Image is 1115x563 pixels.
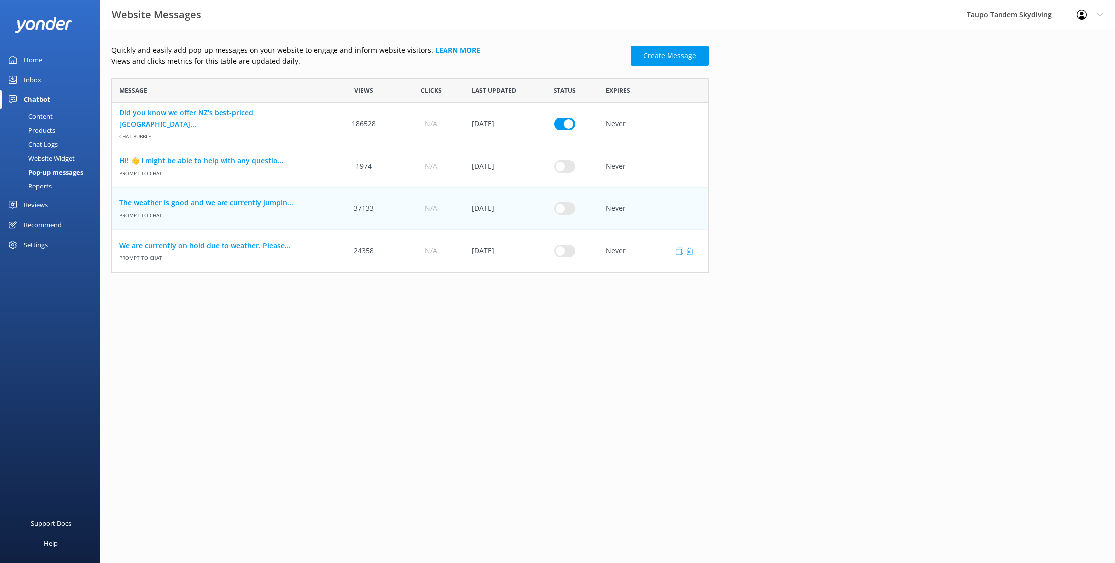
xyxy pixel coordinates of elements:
[331,188,397,230] div: 37133
[111,188,709,230] div: row
[119,107,323,130] a: Did you know we offer NZ's best-priced [GEOGRAPHIC_DATA]...
[464,103,531,145] div: 30 Jan 2025
[111,230,709,272] div: row
[598,145,708,188] div: Never
[6,165,83,179] div: Pop-up messages
[598,103,708,145] div: Never
[111,45,625,56] p: Quickly and easily add pop-up messages on your website to engage and inform website visitors.
[464,188,531,230] div: 10 Sep 2025
[6,137,58,151] div: Chat Logs
[119,251,323,262] span: Prompt to Chat
[631,46,709,66] a: Create Message
[24,50,42,70] div: Home
[24,195,48,215] div: Reviews
[15,17,72,33] img: yonder-white-logo.png
[6,109,53,123] div: Content
[44,533,58,553] div: Help
[6,151,75,165] div: Website Widget
[111,56,625,67] p: Views and clicks metrics for this table are updated daily.
[6,123,55,137] div: Products
[24,235,48,255] div: Settings
[111,103,709,272] div: grid
[112,7,201,23] h3: Website Messages
[425,245,437,256] span: N/A
[6,137,100,151] a: Chat Logs
[119,130,323,140] span: Chat bubble
[464,145,531,188] div: 07 May 2025
[6,123,100,137] a: Products
[6,179,52,193] div: Reports
[31,513,71,533] div: Support Docs
[119,166,323,177] span: Prompt to Chat
[119,155,323,166] a: Hi! 👋 I might be able to help with any questio...
[119,86,147,95] span: Message
[24,90,50,109] div: Chatbot
[606,86,630,95] span: Expires
[472,86,516,95] span: Last updated
[331,145,397,188] div: 1974
[421,86,442,95] span: Clicks
[425,161,437,172] span: N/A
[24,215,62,235] div: Recommend
[331,103,397,145] div: 186528
[119,208,323,219] span: Prompt to Chat
[119,240,323,251] a: We are currently on hold due to weather. Please...
[111,103,709,145] div: row
[119,197,323,208] a: The weather is good and we are currently jumpin...
[6,151,100,165] a: Website Widget
[354,86,373,95] span: Views
[425,203,437,214] span: N/A
[598,188,708,230] div: Never
[435,45,480,55] a: Learn more
[24,70,41,90] div: Inbox
[598,230,708,272] div: Never
[111,145,709,188] div: row
[331,230,397,272] div: 24358
[554,86,576,95] span: Status
[6,109,100,123] a: Content
[6,165,100,179] a: Pop-up messages
[464,230,531,272] div: 07 Sep 2025
[425,118,437,129] span: N/A
[6,179,100,193] a: Reports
